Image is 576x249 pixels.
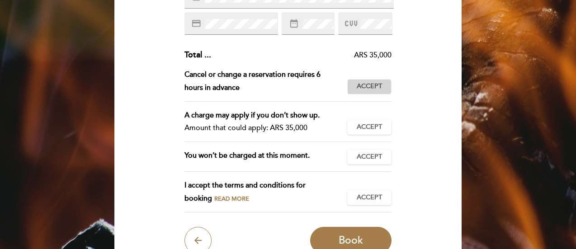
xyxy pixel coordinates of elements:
[347,190,392,205] button: Accept
[347,149,392,164] button: Accept
[184,109,340,122] div: A charge may apply if you don’t show up.
[184,179,348,205] div: I accept the terms and conditions for booking
[347,119,392,135] button: Accept
[347,79,392,94] button: Accept
[211,50,392,61] div: ARS 35,000
[357,193,382,202] span: Accept
[357,152,382,162] span: Accept
[357,122,382,132] span: Accept
[289,19,299,28] i: date_range
[193,235,203,246] i: arrow_back
[357,82,382,91] span: Accept
[184,149,348,164] div: You won’t be charged at this moment.
[191,19,201,28] i: credit_card
[184,68,348,94] div: Cancel or change a reservation requires 6 hours in advance
[184,122,340,135] div: Amount that could apply: ARS 35,000
[184,50,211,60] span: Total ...
[339,234,363,247] span: Book
[214,195,249,202] span: Read more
